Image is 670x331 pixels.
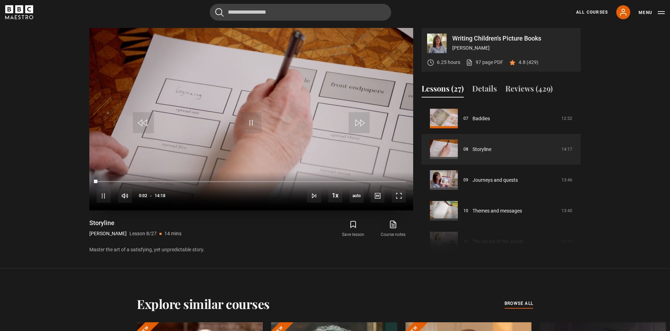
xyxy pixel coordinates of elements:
p: 4.8 (429) [519,59,538,66]
div: Progress Bar [97,181,406,182]
a: Baddies [472,115,490,122]
p: 6.25 hours [437,59,460,66]
span: browse all [505,300,533,307]
p: [PERSON_NAME] [89,230,127,237]
button: Next Lesson [307,189,321,203]
button: Mute [118,189,132,203]
a: browse all [505,300,533,308]
a: 97 page PDF [466,59,503,66]
span: 0:02 [139,189,147,202]
a: All Courses [576,9,608,15]
button: Toggle navigation [639,9,665,16]
h2: Explore similar courses [137,296,270,311]
a: Journeys and quests [472,177,518,184]
p: [PERSON_NAME] [452,44,575,52]
button: Lessons (27) [422,83,464,98]
svg: BBC Maestro [5,5,33,19]
p: Master the art of a satisfying, yet unpredictable story. [89,246,413,253]
input: Search [210,4,391,21]
span: 14:18 [155,189,165,202]
a: Themes and messages [472,207,522,215]
button: Reviews (429) [505,83,553,98]
p: 14 mins [164,230,181,237]
video-js: Video Player [89,28,413,210]
span: auto [350,189,364,203]
button: Save lesson [333,219,373,239]
button: Pause [97,189,111,203]
button: Captions [371,189,385,203]
p: Writing Children's Picture Books [452,35,575,42]
a: Course notes [373,219,413,239]
button: Fullscreen [392,189,406,203]
button: Playback Rate [328,188,342,202]
div: Current quality: 720p [350,189,364,203]
h1: Storyline [89,219,181,227]
button: Details [472,83,497,98]
p: Lesson 8/27 [129,230,157,237]
button: Submit the search query [215,8,224,17]
a: Storyline [472,146,491,153]
span: - [150,193,152,198]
